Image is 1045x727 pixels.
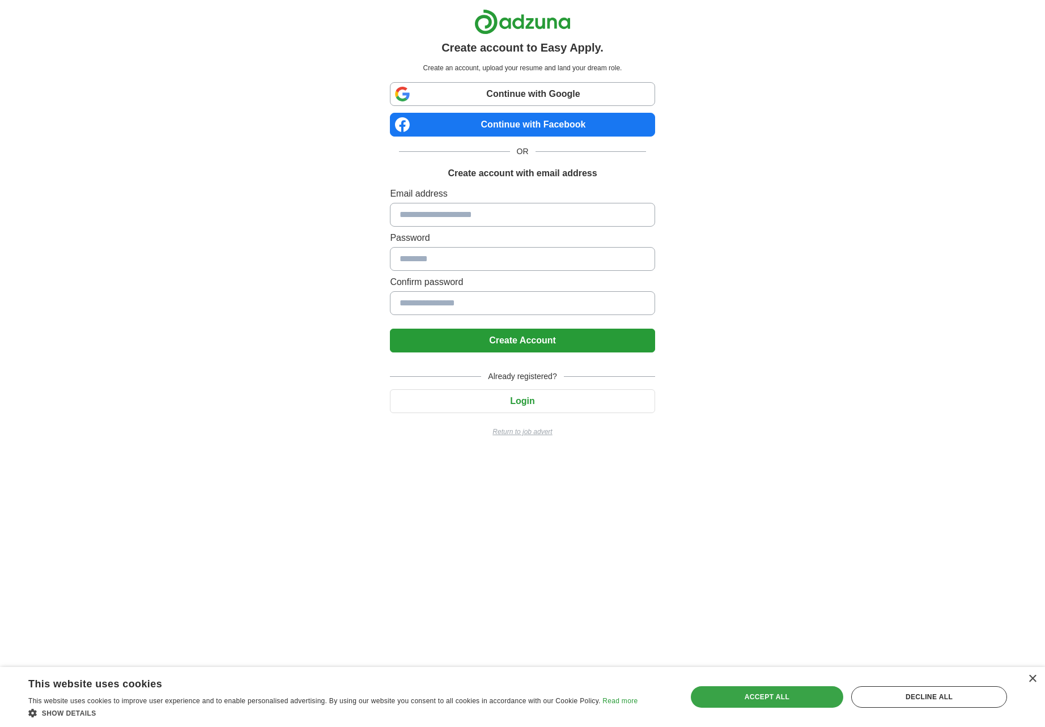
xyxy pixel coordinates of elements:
[448,167,597,180] h1: Create account with email address
[390,389,655,413] button: Login
[1028,675,1036,683] div: Close
[390,275,655,289] label: Confirm password
[28,697,601,705] span: This website uses cookies to improve user experience and to enable personalised advertising. By u...
[851,686,1007,708] div: Decline all
[392,63,652,73] p: Create an account, upload your resume and land your dream role.
[28,707,638,719] div: Show details
[474,9,571,35] img: Adzuna logo
[390,82,655,106] a: Continue with Google
[390,113,655,137] a: Continue with Facebook
[390,187,655,201] label: Email address
[42,709,96,717] span: Show details
[390,396,655,406] a: Login
[602,697,638,705] a: Read more, opens a new window
[390,329,655,352] button: Create Account
[28,674,609,691] div: This website uses cookies
[481,371,563,382] span: Already registered?
[390,231,655,245] label: Password
[390,427,655,437] a: Return to job advert
[510,146,536,158] span: OR
[691,686,843,708] div: Accept all
[441,39,604,56] h1: Create account to Easy Apply.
